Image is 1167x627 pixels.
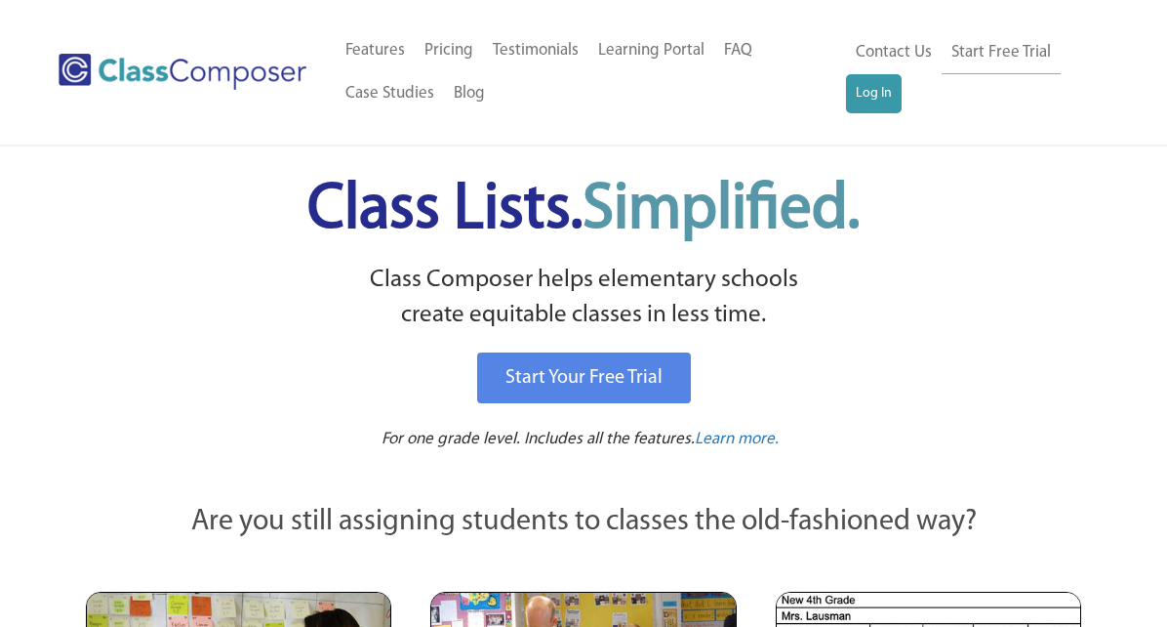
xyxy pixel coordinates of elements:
[307,179,860,242] span: Class Lists.
[336,72,444,115] a: Case Studies
[86,501,1081,544] p: Are you still assigning students to classes the old-fashioned way?
[583,179,860,242] span: Simplified.
[846,74,902,113] a: Log In
[336,29,415,72] a: Features
[695,428,779,452] a: Learn more.
[415,29,483,72] a: Pricing
[695,431,779,447] span: Learn more.
[83,263,1084,334] p: Class Composer helps elementary schools create equitable classes in less time.
[59,54,306,90] img: Class Composer
[483,29,588,72] a: Testimonials
[942,31,1061,75] a: Start Free Trial
[336,29,846,115] nav: Header Menu
[477,353,691,403] a: Start Your Free Trial
[505,368,663,388] span: Start Your Free Trial
[588,29,714,72] a: Learning Portal
[714,29,762,72] a: FAQ
[382,431,695,447] span: For one grade level. Includes all the features.
[444,72,495,115] a: Blog
[846,31,942,74] a: Contact Us
[846,31,1094,113] nav: Header Menu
